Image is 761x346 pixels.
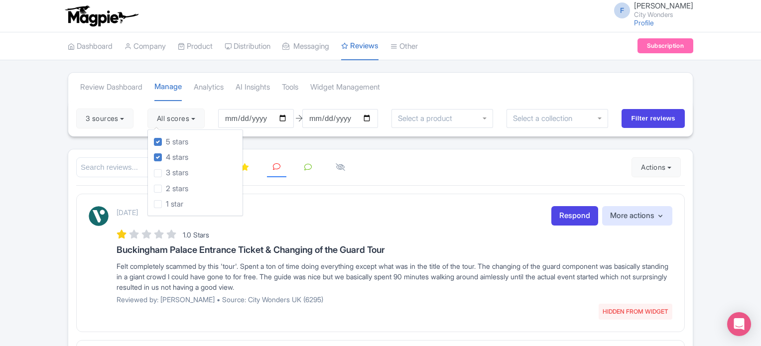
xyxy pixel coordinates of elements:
a: AI Insights [236,74,270,101]
small: City Wonders [634,11,693,18]
label: 1 star [166,199,183,210]
label: 2 stars [166,183,188,195]
a: Manage [154,73,182,102]
a: Messaging [282,33,329,60]
img: Viator Logo [89,206,109,226]
input: Filter reviews [622,109,685,128]
a: Product [178,33,213,60]
div: Felt completely scammed by this 'tour'. Spent a ton of time doing everything except what was in t... [117,261,672,292]
a: Distribution [225,33,270,60]
label: 4 stars [166,152,188,163]
a: Analytics [194,74,224,101]
span: 1.0 Stars [183,231,209,239]
a: Dashboard [68,33,113,60]
a: Reviews [341,32,379,61]
input: Search reviews... [76,157,229,178]
span: HIDDEN FROM WIDGET [599,304,672,320]
div: All scores [147,129,243,217]
p: Reviewed by: [PERSON_NAME] • Source: City Wonders UK (6295) [117,294,672,305]
label: 3 stars [166,167,188,179]
p: [DATE] [117,207,138,218]
img: logo-ab69f6fb50320c5b225c76a69d11143b.png [63,5,140,27]
h3: Buckingham Palace Entrance Ticket & Changing of the Guard Tour [117,245,672,255]
span: [PERSON_NAME] [634,1,693,10]
label: 5 stars [166,136,188,148]
input: Select a collection [513,114,579,123]
input: Select a product [398,114,458,123]
a: Review Dashboard [80,74,142,101]
a: Company [125,33,166,60]
button: 3 sources [76,109,133,128]
a: Widget Management [310,74,380,101]
a: Profile [634,18,654,27]
span: F [614,2,630,18]
a: Subscription [637,38,693,53]
a: Tools [282,74,298,101]
button: Actions [632,157,681,177]
a: Other [390,33,418,60]
a: Respond [551,206,598,226]
button: All scores [147,109,205,128]
button: More actions [602,206,672,226]
a: F [PERSON_NAME] City Wonders [608,2,693,18]
div: Open Intercom Messenger [727,312,751,336]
